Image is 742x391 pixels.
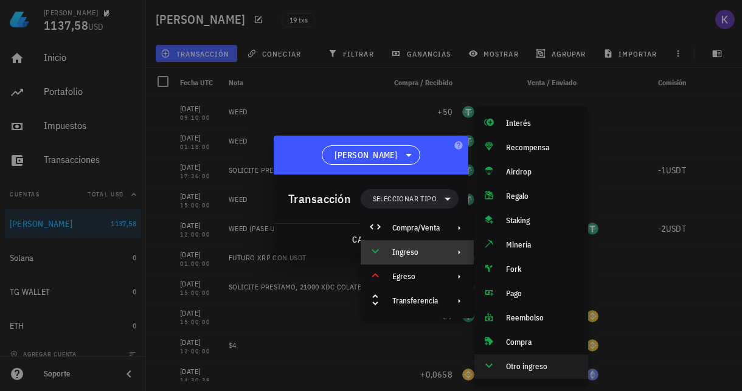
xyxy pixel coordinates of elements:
div: Regalo [506,192,578,201]
div: Staking [506,216,578,226]
div: Pago [506,289,578,299]
div: Egreso [392,272,440,282]
div: Airdrop [506,167,578,177]
span: [PERSON_NAME] [335,149,397,161]
div: Ingreso [392,247,440,257]
span: Seleccionar tipo [373,193,437,205]
span: cancelar [352,234,397,245]
div: Minería [506,240,578,250]
div: Transacción [288,189,351,209]
div: Reembolso [506,313,578,323]
div: Ingreso [361,240,474,265]
div: Recompensa [506,143,578,153]
div: Compra/Venta [392,223,440,233]
div: Compra/Venta [361,216,474,240]
button: cancelar [347,229,402,251]
div: Egreso [361,265,474,289]
div: Interés [506,119,578,128]
div: Transferencia [361,289,474,313]
div: Compra [506,337,578,347]
div: Otro ingreso [506,362,578,372]
div: Transferencia [392,296,440,306]
div: Fork [506,265,578,274]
